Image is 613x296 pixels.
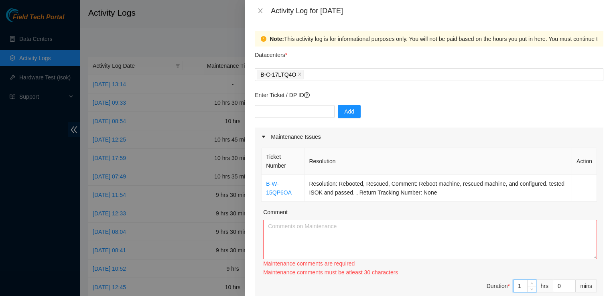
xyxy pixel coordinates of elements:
[260,70,296,79] span: B-C-17LTQ4O
[527,280,536,286] span: Increase Value
[255,128,603,146] div: Maintenance Issues
[270,34,284,43] strong: Note:
[536,280,553,292] div: hrs
[530,287,534,292] span: down
[255,91,603,99] p: Enter Ticket / DP ID
[257,8,264,14] span: close
[261,134,266,139] span: caret-right
[263,259,597,268] div: Maintenance comments are required
[576,280,597,292] div: mins
[487,282,510,290] div: Duration
[266,180,292,196] a: B-W-15QP6OA
[304,92,310,98] span: question-circle
[263,220,597,259] textarea: Comment
[262,148,304,175] th: Ticket Number
[530,281,534,286] span: up
[263,208,288,217] label: Comment
[271,6,603,15] div: Activity Log for [DATE]
[338,105,361,118] button: Add
[255,47,287,59] p: Datacenters
[257,70,304,79] span: B-C-17LTQ4O
[255,7,266,15] button: Close
[304,148,572,175] th: Resolution
[263,268,597,277] div: Maintenance comments must be atleast 30 characters
[304,175,572,202] td: Resolution: Rebooted, Rescued, Comment: Reboot machine, rescued machine, and configured. tested I...
[572,148,597,175] th: Action
[527,286,536,292] span: Decrease Value
[261,36,266,42] span: exclamation-circle
[298,72,302,77] span: close
[344,107,354,116] span: Add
